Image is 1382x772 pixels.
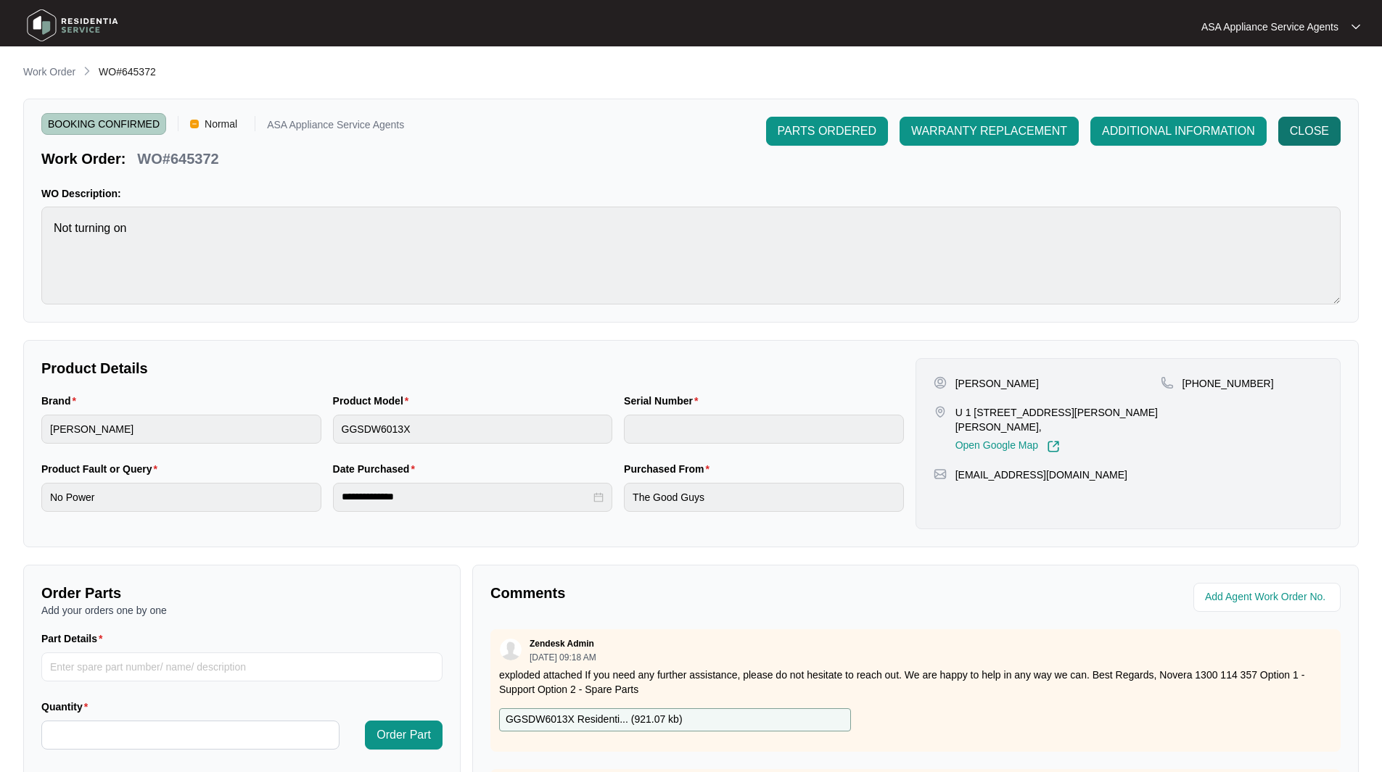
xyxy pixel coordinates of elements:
[267,120,404,135] p: ASA Appliance Service Agents
[41,113,166,135] span: BOOKING CONFIRMED
[1090,117,1267,146] button: ADDITIONAL INFORMATION
[99,66,156,78] span: WO#645372
[41,186,1341,201] p: WO Description:
[1352,23,1360,30] img: dropdown arrow
[506,712,683,728] p: GGSDW6013X Residenti... ( 921.07 kb )
[530,638,594,649] p: Zendesk Admin
[900,117,1079,146] button: WARRANTY REPLACEMENT
[333,415,613,444] input: Product Model
[1102,123,1255,140] span: ADDITIONAL INFORMATION
[1201,20,1338,34] p: ASA Appliance Service Agents
[624,462,715,476] label: Purchased From
[955,468,1127,482] p: [EMAIL_ADDRESS][DOMAIN_NAME]
[41,149,126,169] p: Work Order:
[41,631,109,646] label: Part Details
[1182,376,1274,391] p: [PHONE_NUMBER]
[41,700,94,714] label: Quantity
[934,468,947,481] img: map-pin
[1290,123,1329,140] span: CLOSE
[778,123,876,140] span: PARTS ORDERED
[624,483,904,512] input: Purchased From
[955,405,1161,434] p: U 1 [STREET_ADDRESS][PERSON_NAME][PERSON_NAME],
[41,207,1341,304] textarea: Not turning on
[766,117,888,146] button: PARTS ORDERED
[81,65,93,77] img: chevron-right
[934,376,947,389] img: user-pin
[199,113,243,135] span: Normal
[499,668,1332,697] p: exploded attached If you need any further assistance, please do not hesitate to reach out. We are...
[955,376,1039,391] p: [PERSON_NAME]
[333,462,421,476] label: Date Purchased
[190,120,199,128] img: Vercel Logo
[1278,117,1341,146] button: CLOSE
[41,358,904,378] p: Product Details
[22,4,123,47] img: residentia service logo
[342,489,591,505] input: Date Purchased
[41,462,163,476] label: Product Fault or Query
[333,394,415,408] label: Product Model
[41,394,82,408] label: Brand
[955,440,1060,453] a: Open Google Map
[41,652,443,681] input: Part Details
[490,583,905,603] p: Comments
[41,603,443,618] p: Add your orders one by one
[23,65,75,79] p: Work Order
[377,726,431,744] span: Order Part
[1047,440,1060,453] img: Link-External
[530,653,596,662] p: [DATE] 09:18 AM
[934,405,947,418] img: map-pin
[41,483,321,512] input: Product Fault or Query
[137,149,218,169] p: WO#645372
[624,415,904,444] input: Serial Number
[624,394,704,408] label: Serial Number
[500,639,522,660] img: user.svg
[365,721,443,750] button: Order Part
[42,721,339,749] input: Quantity
[41,583,443,603] p: Order Parts
[911,123,1067,140] span: WARRANTY REPLACEMENT
[1161,376,1174,389] img: map-pin
[20,65,78,80] a: Work Order
[1205,589,1332,606] input: Add Agent Work Order No.
[41,415,321,444] input: Brand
